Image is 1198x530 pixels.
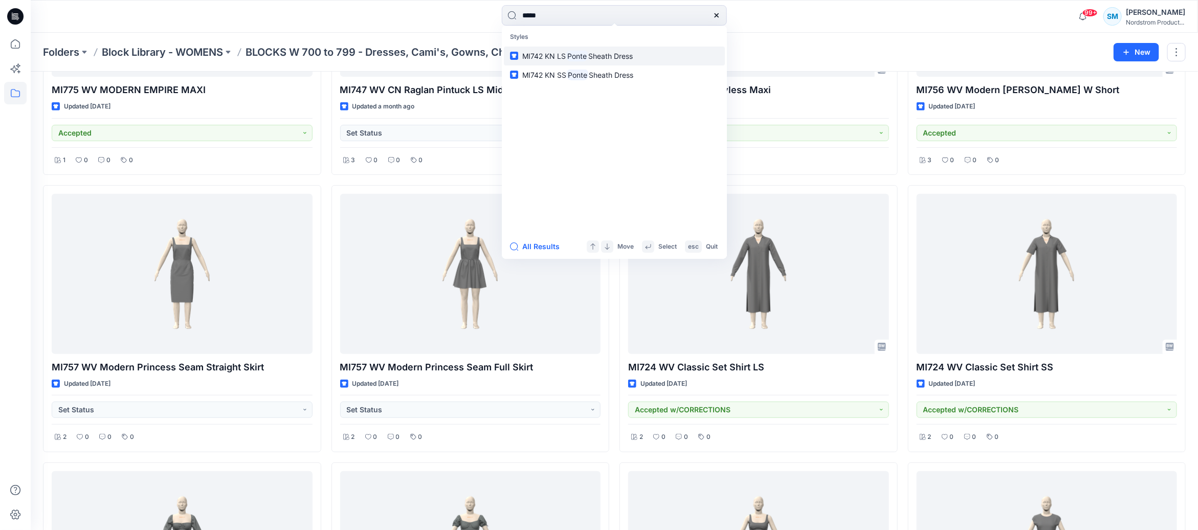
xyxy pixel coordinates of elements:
p: 0 [107,432,112,443]
p: 0 [684,432,688,443]
span: Sheath Dress [588,52,633,60]
p: MI747 WV CN Raglan Pintuck LS Midi [340,83,601,97]
p: Updated [DATE] [929,101,975,112]
a: Folders [43,45,79,59]
p: Updated [DATE] [64,101,110,112]
p: 0 [973,155,977,166]
p: 0 [995,155,1000,166]
p: MI724 WV Classic Set Shirt SS [917,360,1178,374]
a: MI724 WV Classic Set Shirt LS [628,194,889,354]
p: 0 [950,155,955,166]
p: 2 [351,432,355,443]
p: 0 [661,432,665,443]
p: MI743 WV Modern Slvless Maxi [628,83,889,97]
a: MI742 KN LSPonteSheath Dress [504,47,725,65]
a: Block Library - WOMENS [102,45,223,59]
span: MI742 KN LS [522,52,566,60]
p: 3 [928,155,932,166]
p: Updated [DATE] [352,379,399,389]
p: 0 [373,432,378,443]
p: Updated [DATE] [929,379,975,389]
p: MI757 WV Modern Princess Seam Full Skirt [340,360,601,374]
a: MI742 KN SSPonteSheath Dress [504,65,725,84]
p: 2 [928,432,931,443]
p: MI775 WV MODERN EMPIRE MAXI [52,83,313,97]
p: 1 [63,155,65,166]
p: 3 [351,155,356,166]
p: 0 [419,155,423,166]
p: Updated [DATE] [640,379,687,389]
span: 99+ [1082,9,1098,17]
p: 0 [396,432,400,443]
p: 0 [418,432,423,443]
p: Updated [DATE] [64,379,110,389]
a: MI757 WV Modern Princess Seam Full Skirt [340,194,601,354]
p: 0 [706,432,711,443]
p: 0 [396,155,401,166]
a: MI724 WV Classic Set Shirt SS [917,194,1178,354]
span: Sheath Dress [589,71,633,79]
p: 2 [639,432,643,443]
p: MI757 WV Modern Princess Seam Straight Skirt [52,360,313,374]
p: BLOCKS W 700 to 799 - Dresses, Cami's, Gowns, Chemise [246,45,535,59]
a: MI757 WV Modern Princess Seam Straight Skirt [52,194,313,354]
button: All Results [510,240,566,253]
p: 0 [129,155,133,166]
p: 0 [972,432,977,443]
p: MI724 WV Classic Set Shirt LS [628,360,889,374]
p: 0 [950,432,954,443]
p: Quit [706,241,718,252]
mark: Ponte [566,50,588,62]
p: 0 [374,155,378,166]
mark: Ponte [566,69,589,81]
span: MI742 KN SS [522,71,566,79]
p: 0 [106,155,110,166]
p: 2 [63,432,66,443]
p: Styles [504,28,725,47]
p: Select [658,241,677,252]
p: Move [617,241,634,252]
div: Nordstrom Product... [1126,18,1185,26]
p: esc [688,241,699,252]
p: 0 [995,432,999,443]
div: [PERSON_NAME] [1126,6,1185,18]
p: 0 [130,432,134,443]
p: 0 [84,155,88,166]
p: Updated a month ago [352,101,415,112]
p: 0 [85,432,89,443]
button: New [1114,43,1159,61]
div: SM [1103,7,1122,26]
p: MI756 WV Modern [PERSON_NAME] W Short [917,83,1178,97]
